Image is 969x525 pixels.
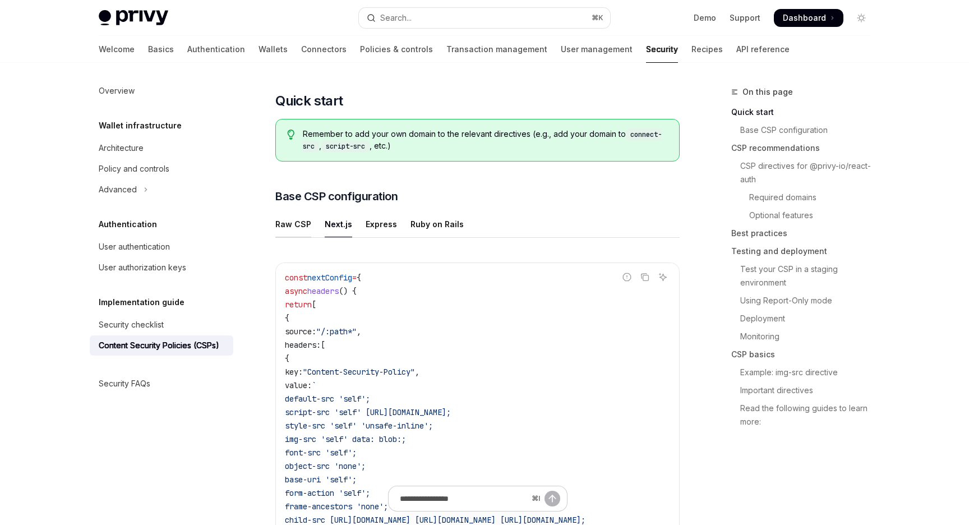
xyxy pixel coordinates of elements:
span: "Content-Security-Policy" [303,367,415,377]
span: Quick start [275,92,343,110]
span: [ [321,340,325,350]
a: CSP directives for @privy-io/react-auth [731,157,879,188]
a: Testing and deployment [731,242,879,260]
h5: Authentication [99,218,157,231]
a: Basics [148,36,174,63]
code: connect-src [303,129,662,152]
button: Ask AI [656,270,670,284]
a: Using Report-Only mode [731,292,879,310]
span: font-src 'self'; [285,448,357,458]
div: Search... [380,11,412,25]
span: img-src 'self' data: blob:; [285,434,406,444]
a: Base CSP configuration [731,121,879,139]
span: base-uri 'self'; [285,475,357,485]
a: Important directives [731,381,879,399]
a: CSP basics [731,346,879,363]
a: CSP recommendations [731,139,879,157]
h5: Implementation guide [99,296,184,309]
div: Ruby on Rails [410,211,464,237]
a: Wallets [259,36,288,63]
span: async [285,286,307,296]
button: Open search [359,8,610,28]
span: "/:path*" [316,326,357,337]
input: Ask a question... [400,486,527,511]
span: ⌘ K [592,13,603,22]
a: Dashboard [774,9,843,27]
span: { [285,353,289,363]
a: Example: img-src directive [731,363,879,381]
span: object-src 'none'; [285,461,366,471]
a: User authorization keys [90,257,233,278]
span: value: [285,380,312,390]
a: Policies & controls [360,36,433,63]
span: On this page [742,85,793,99]
span: const [285,273,307,283]
div: Architecture [99,141,144,155]
a: Demo [694,12,716,24]
div: User authentication [99,240,170,254]
span: key: [285,367,303,377]
span: nextConfig [307,273,352,283]
span: style-src 'self' 'unsafe-inline'; [285,421,433,431]
code: script-src [321,141,370,152]
a: Best practices [731,224,879,242]
div: Raw CSP [275,211,311,237]
a: Policy and controls [90,159,233,179]
span: () { [339,286,357,296]
span: { [285,313,289,323]
img: light logo [99,10,168,26]
a: Monitoring [731,328,879,346]
a: Content Security Policies (CSPs) [90,335,233,356]
span: script-src 'self' [URL][DOMAIN_NAME]; [285,407,451,417]
span: Dashboard [783,12,826,24]
button: Copy the contents from the code block [638,270,652,284]
a: User management [561,36,633,63]
span: headers: [285,340,321,350]
div: Content Security Policies (CSPs) [99,339,219,352]
div: Overview [99,84,135,98]
a: Architecture [90,138,233,158]
span: return [285,300,312,310]
a: Transaction management [446,36,547,63]
svg: Tip [287,130,295,140]
a: Optional features [731,206,879,224]
span: ` [312,380,316,390]
a: Deployment [731,310,879,328]
div: Security FAQs [99,377,150,390]
button: Toggle Advanced section [90,179,233,200]
button: Send message [545,491,560,506]
span: headers [307,286,339,296]
a: Support [730,12,760,24]
a: Security FAQs [90,374,233,394]
span: { [357,273,361,283]
a: Required domains [731,188,879,206]
span: Base CSP configuration [275,188,398,204]
span: = [352,273,357,283]
a: User authentication [90,237,233,257]
div: Policy and controls [99,162,169,176]
div: Express [366,211,397,237]
a: Overview [90,81,233,101]
span: , [357,326,361,337]
a: Security checklist [90,315,233,335]
span: default-src 'self'; [285,394,370,404]
a: Read the following guides to learn more: [731,399,879,431]
a: Authentication [187,36,245,63]
a: Connectors [301,36,347,63]
a: Recipes [691,36,723,63]
span: source: [285,326,316,337]
a: Welcome [99,36,135,63]
span: , [415,367,419,377]
h5: Wallet infrastructure [99,119,182,132]
a: Test your CSP in a staging environment [731,260,879,292]
span: [ [312,300,316,310]
a: Security [646,36,678,63]
span: Remember to add your own domain to the relevant directives (e.g., add your domain to , , etc.) [303,128,668,152]
a: Quick start [731,103,879,121]
a: API reference [736,36,790,63]
button: Toggle dark mode [852,9,870,27]
div: Security checklist [99,318,164,331]
button: Report incorrect code [620,270,634,284]
div: User authorization keys [99,261,186,274]
div: Advanced [99,183,137,196]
